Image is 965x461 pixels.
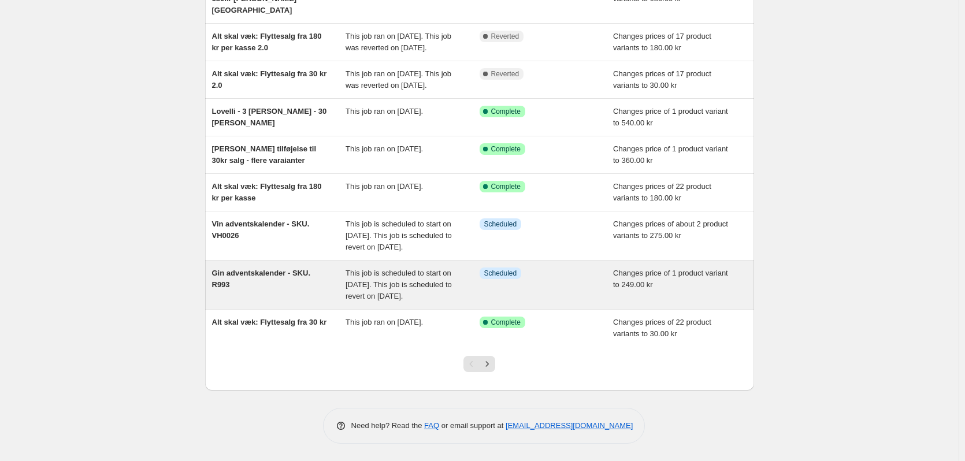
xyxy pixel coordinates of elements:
span: This job ran on [DATE]. [346,318,423,326]
span: This job ran on [DATE]. This job was reverted on [DATE]. [346,32,451,52]
span: Complete [491,107,521,116]
span: Alt skal væk: Flyttesalg fra 30 kr 2.0 [212,69,327,90]
span: Alt skal væk: Flyttesalg fra 30 kr [212,318,327,326]
span: [PERSON_NAME] tilføjelse til 30kr salg - flere varaianter [212,144,317,165]
span: Vin adventskalender - SKU. VH0026 [212,220,310,240]
span: Changes price of 1 product variant to 540.00 kr [613,107,728,127]
span: Alt skal væk: Flyttesalg fra 180 kr per kasse 2.0 [212,32,322,52]
span: Reverted [491,69,519,79]
span: This job ran on [DATE]. [346,144,423,153]
span: Complete [491,144,521,154]
span: Changes prices of 22 product variants to 180.00 kr [613,182,711,202]
a: FAQ [424,421,439,430]
nav: Pagination [463,356,495,372]
span: Changes price of 1 product variant to 249.00 kr [613,269,728,289]
span: This job ran on [DATE]. [346,107,423,116]
a: [EMAIL_ADDRESS][DOMAIN_NAME] [506,421,633,430]
span: Scheduled [484,269,517,278]
span: Changes prices of about 2 product variants to 275.00 kr [613,220,728,240]
span: Reverted [491,32,519,41]
button: Next [479,356,495,372]
span: Changes price of 1 product variant to 360.00 kr [613,144,728,165]
span: Lovelli - 3 [PERSON_NAME] - 30 [PERSON_NAME] [212,107,327,127]
span: This job ran on [DATE]. This job was reverted on [DATE]. [346,69,451,90]
span: Complete [491,182,521,191]
span: This job is scheduled to start on [DATE]. This job is scheduled to revert on [DATE]. [346,220,452,251]
span: Need help? Read the [351,421,425,430]
span: Changes prices of 17 product variants to 30.00 kr [613,69,711,90]
span: Complete [491,318,521,327]
span: Changes prices of 22 product variants to 30.00 kr [613,318,711,338]
span: or email support at [439,421,506,430]
span: Changes prices of 17 product variants to 180.00 kr [613,32,711,52]
span: Gin adventskalender - SKU. R993 [212,269,311,289]
span: Alt skal væk: Flyttesalg fra 180 kr per kasse [212,182,322,202]
span: Scheduled [484,220,517,229]
span: This job ran on [DATE]. [346,182,423,191]
span: This job is scheduled to start on [DATE]. This job is scheduled to revert on [DATE]. [346,269,452,300]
